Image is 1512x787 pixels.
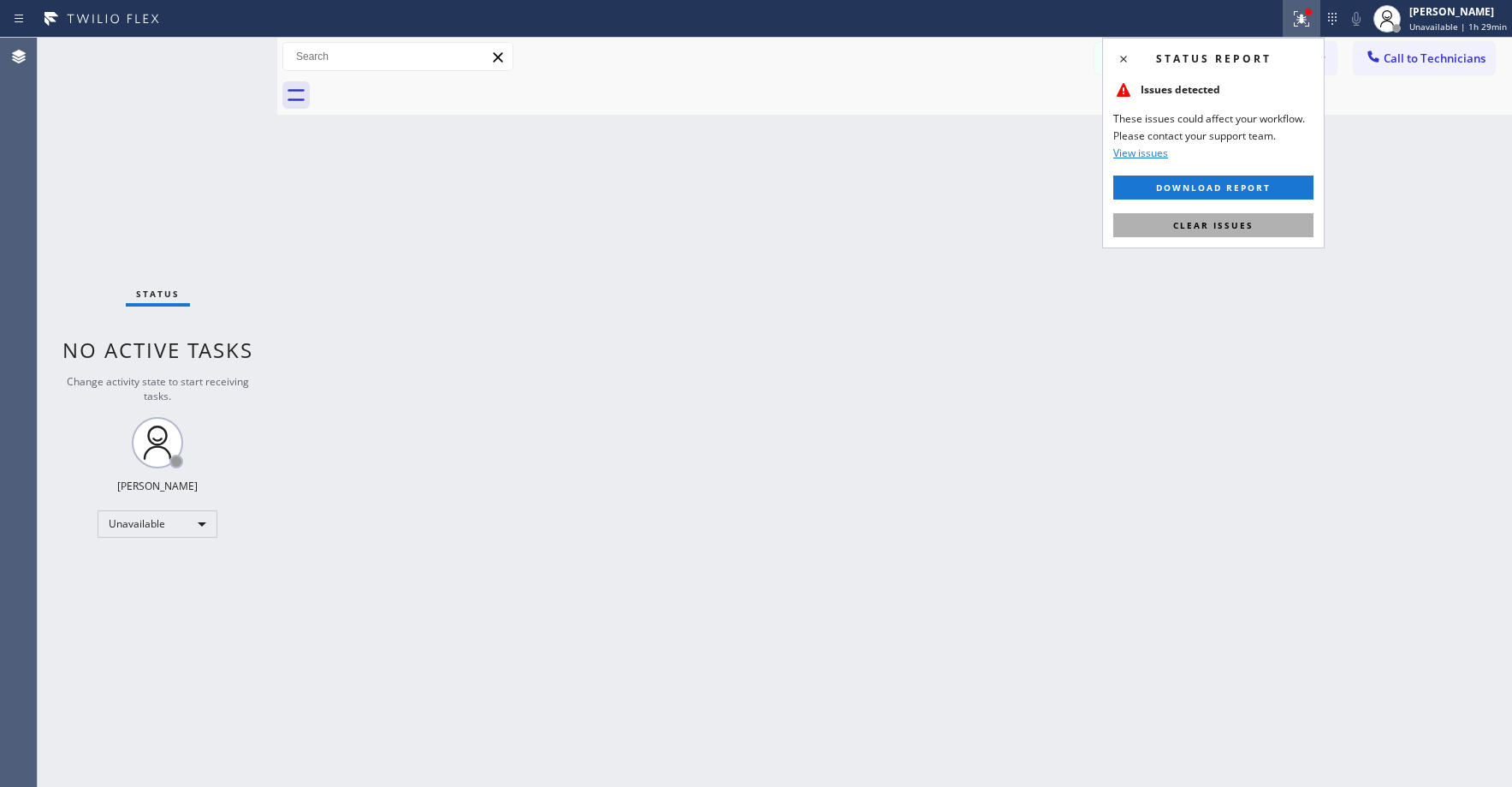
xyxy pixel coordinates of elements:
button: Messages [1094,42,1189,75]
span: No active tasks [62,336,253,364]
span: Call to Technicians [1384,51,1485,66]
button: Call to Technicians [1354,42,1495,75]
span: Change activity state to start receiving tasks. [67,374,249,403]
div: [PERSON_NAME] [117,479,198,493]
div: [PERSON_NAME] [1409,4,1507,19]
span: Unavailable | 1h 29min [1409,21,1507,33]
div: Unavailable [98,510,217,538]
span: Status [136,288,180,300]
input: Search [283,43,513,70]
button: Mute [1344,7,1368,31]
